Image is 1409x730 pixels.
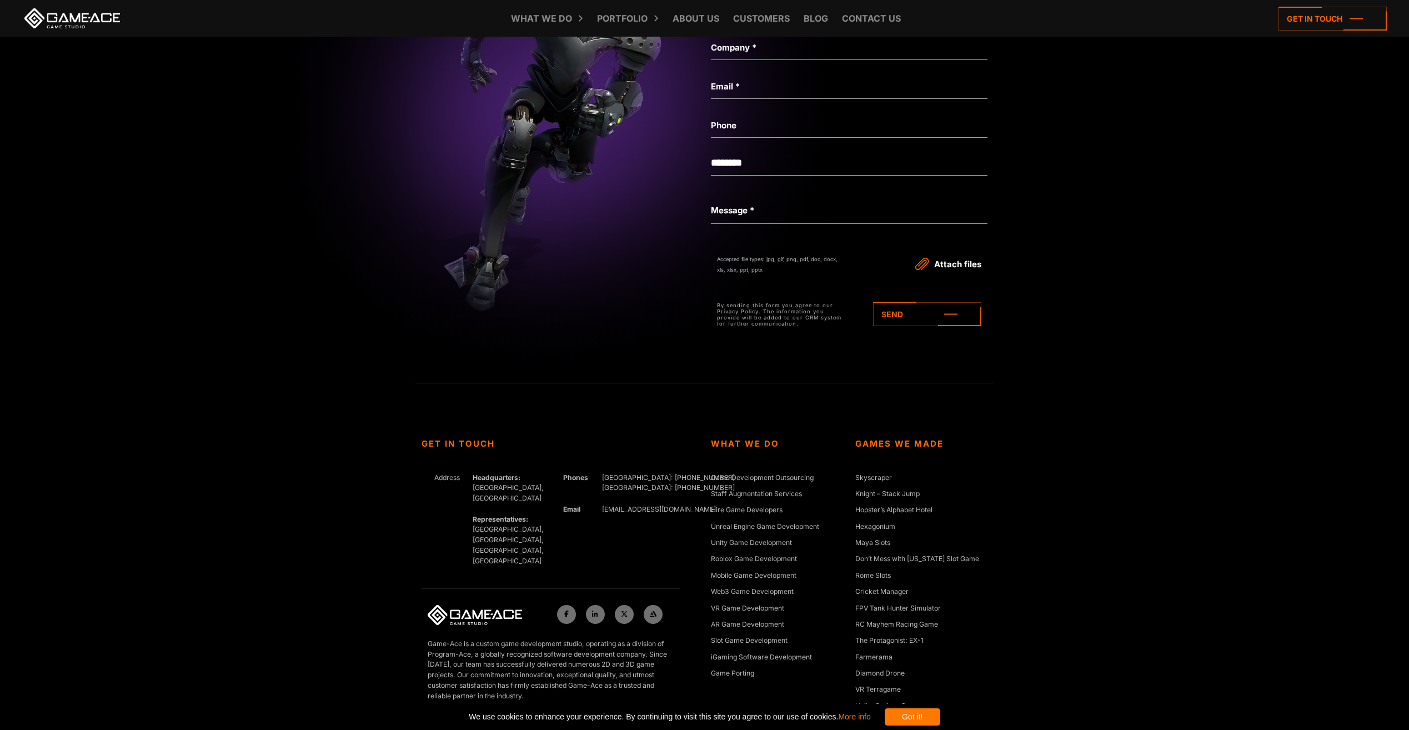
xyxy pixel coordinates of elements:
a: Unreal Engine Game Development [711,522,819,533]
a: Knight – Stack Jump [855,489,920,500]
a: Send [873,302,981,326]
a: Get in touch [1278,7,1387,31]
label: Company * [711,41,987,54]
strong: Games We Made [855,439,987,449]
strong: Headquarters: [473,473,520,482]
a: Mobile Game Development [711,571,796,582]
a: Slot Game Development [711,636,788,647]
a: Cricket Manager [855,587,909,598]
span: Attach files [934,259,981,269]
p: By sending this form you agree to our Privacy Policy. The information you provide will be added t... [717,302,843,327]
a: AR Game Development [711,619,784,631]
label: Phone [711,119,987,132]
label: Email * [711,80,987,93]
a: Web3 Game Development [711,587,794,598]
a: Unity Game Development [711,538,792,549]
a: RC Mayhem Racing Game [855,619,938,631]
a: Hopster’s Alphabet Hotel [855,505,932,516]
a: Hire Game Developers [711,505,783,516]
a: VR Terragame [855,684,901,696]
a: iGaming Software Development [711,652,812,663]
a: Roblox Game Development [711,554,797,565]
span: [GEOGRAPHIC_DATA]: [PHONE_NUMBER] [602,483,735,492]
strong: Representatives: [473,515,528,523]
div: Got it! [885,708,940,726]
p: Game-Ace is a custom game development studio, operating as a division of Program-Ace, a globally ... [428,639,673,702]
strong: What We Do [711,439,843,449]
img: Game-Ace Logo [428,605,522,625]
label: Message * [711,204,754,217]
a: [EMAIL_ADDRESS][DOMAIN_NAME] [602,505,716,513]
strong: Phones [563,473,588,482]
a: FPV Tank Hunter Simulator [855,603,941,614]
div: [GEOGRAPHIC_DATA], [GEOGRAPHIC_DATA] [GEOGRAPHIC_DATA], [GEOGRAPHIC_DATA], [GEOGRAPHIC_DATA], [GE... [467,473,544,567]
a: Game Porting [711,668,754,679]
a: Maya Slots [855,538,890,549]
a: Haiku Serious Game [855,701,920,712]
a: Hexagonium [855,522,895,533]
a: Attach files [918,254,981,271]
a: Staff Augmentation Services [711,489,802,500]
strong: Get In Touch [422,439,680,449]
a: VR Game Development [711,603,784,614]
a: Rome Slots [855,571,891,582]
a: The Protagonist: EX-1 [855,636,924,647]
strong: Email [563,505,580,513]
a: Diamond Drone [855,668,905,679]
a: Don’t Mess with [US_STATE] Slot Game [855,554,979,565]
a: Farmerama [855,652,892,663]
span: Address [434,473,460,482]
a: Game Development Outsourcing [711,473,814,484]
span: We use cookies to enhance your experience. By continuing to visit this site you agree to our use ... [469,708,870,726]
a: Skyscraper [855,473,892,484]
span: [GEOGRAPHIC_DATA]: [PHONE_NUMBER] [602,473,735,482]
a: More info [838,712,870,721]
div: Accepted file types: jpg, gif, png, pdf, doc, docx, xls, xlsx, ppt, pptx [717,254,843,276]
